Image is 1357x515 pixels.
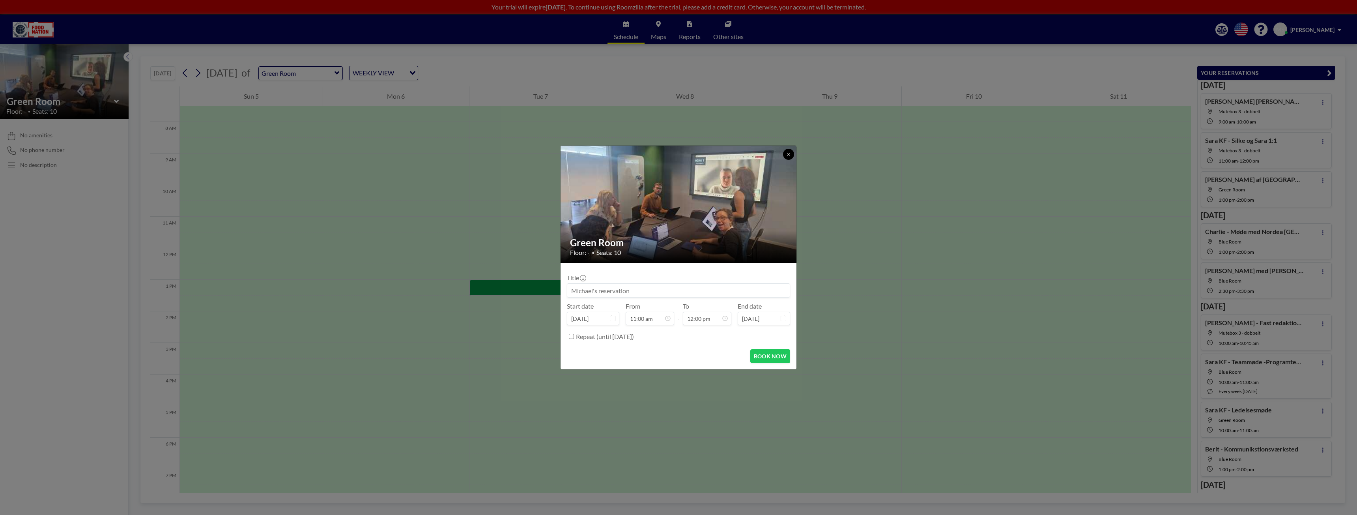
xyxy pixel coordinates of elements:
input: Michael's reservation [567,284,790,297]
label: From [626,302,640,310]
span: - [677,305,680,322]
button: BOOK NOW [750,349,790,363]
label: Repeat (until [DATE]) [576,333,634,341]
label: End date [738,302,762,310]
label: To [683,302,689,310]
h2: Green Room [570,237,788,249]
label: Start date [567,302,594,310]
label: Title [567,274,585,282]
span: • [592,250,594,256]
span: Floor: - [570,249,590,257]
span: Seats: 10 [596,249,621,257]
img: 537.jpeg [561,115,797,293]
